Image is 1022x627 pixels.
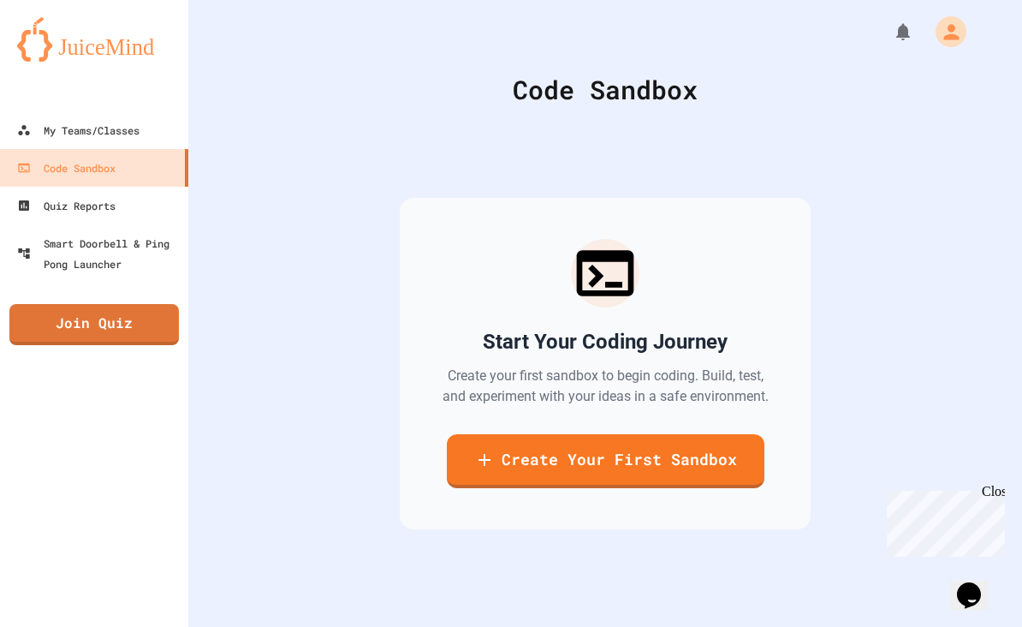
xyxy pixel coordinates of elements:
div: My Account [918,12,971,51]
div: Code Sandbox [231,70,979,109]
iframe: chat widget [950,558,1005,610]
iframe: chat widget [880,484,1005,557]
div: Chat with us now!Close [7,7,118,109]
div: My Notifications [861,17,918,46]
a: Create Your First Sandbox [447,434,764,488]
div: My Teams/Classes [17,120,140,140]
div: Code Sandbox [17,158,116,178]
img: logo-orange.svg [17,17,171,62]
div: Quiz Reports [17,195,116,216]
a: Join Quiz [9,304,179,345]
p: Create your first sandbox to begin coding. Build, test, and experiment with your ideas in a safe ... [441,366,769,407]
h2: Start Your Coding Journey [483,328,728,355]
div: Smart Doorbell & Ping Pong Launcher [17,233,181,274]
